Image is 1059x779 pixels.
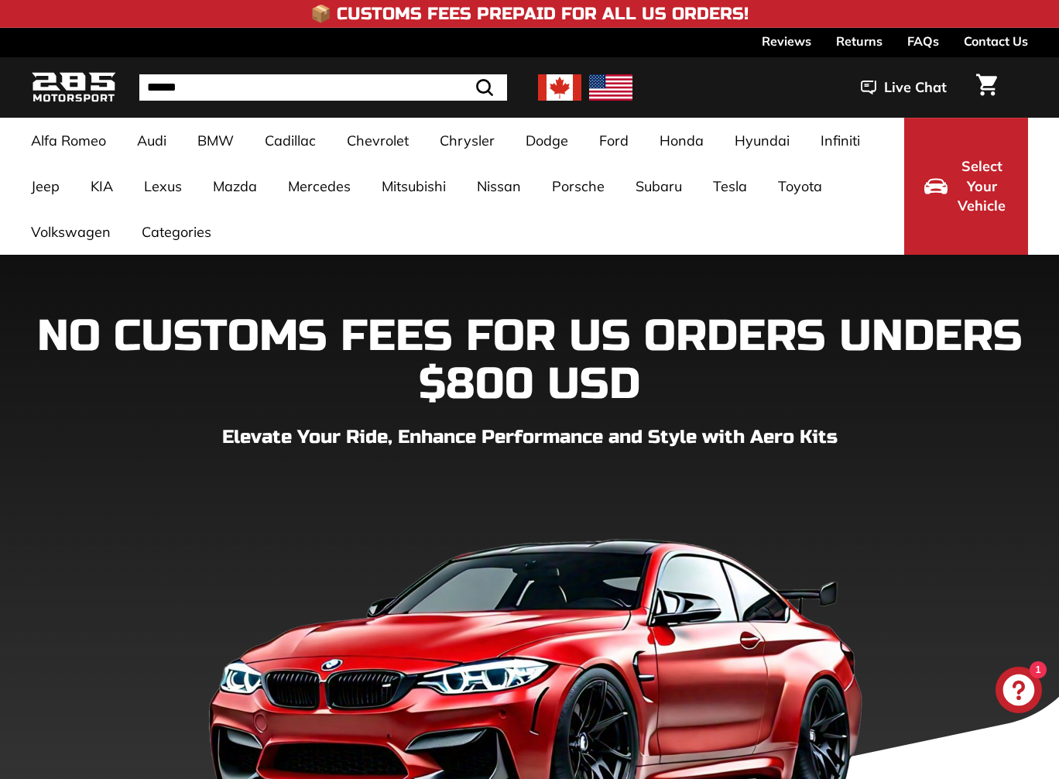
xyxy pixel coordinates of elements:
[904,118,1028,255] button: Select Your Vehicle
[331,118,424,163] a: Chevrolet
[15,118,122,163] a: Alfa Romeo
[964,28,1028,54] a: Contact Us
[31,313,1028,408] h1: NO CUSTOMS FEES FOR US ORDERS UNDERS $800 USD
[366,163,461,209] a: Mitsubishi
[197,163,272,209] a: Mazda
[836,28,882,54] a: Returns
[15,209,126,255] a: Volkswagen
[126,209,227,255] a: Categories
[139,74,507,101] input: Search
[536,163,620,209] a: Porsche
[955,156,1008,216] span: Select Your Vehicle
[249,118,331,163] a: Cadillac
[424,118,510,163] a: Chrysler
[31,70,116,106] img: Logo_285_Motorsport_areodynamics_components
[510,118,584,163] a: Dodge
[644,118,719,163] a: Honda
[697,163,763,209] a: Tesla
[884,77,947,98] span: Live Chat
[182,118,249,163] a: BMW
[763,163,838,209] a: Toyota
[129,163,197,209] a: Lexus
[805,118,876,163] a: Infiniti
[272,163,366,209] a: Mercedes
[461,163,536,209] a: Nissan
[122,118,182,163] a: Audi
[762,28,811,54] a: Reviews
[967,61,1006,114] a: Cart
[31,424,1028,451] p: Elevate Your Ride, Enhance Performance and Style with Aero Kits
[719,118,805,163] a: Hyundai
[991,667,1047,717] inbox-online-store-chat: Shopify online store chat
[75,163,129,209] a: KIA
[584,118,644,163] a: Ford
[15,163,75,209] a: Jeep
[841,68,967,107] button: Live Chat
[620,163,697,209] a: Subaru
[907,28,939,54] a: FAQs
[310,5,749,23] h4: 📦 Customs Fees Prepaid for All US Orders!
